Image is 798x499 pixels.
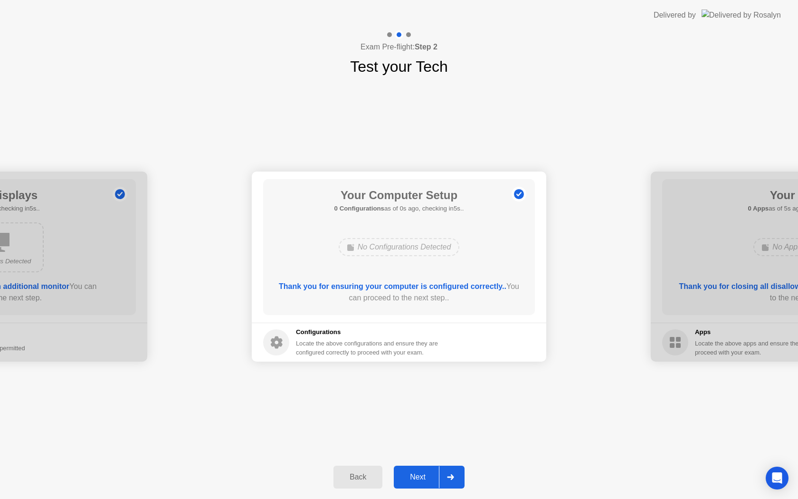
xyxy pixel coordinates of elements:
[339,238,460,256] div: No Configurations Detected
[336,473,380,481] div: Back
[296,327,440,337] h5: Configurations
[361,41,437,53] h4: Exam Pre-flight:
[334,204,464,213] h5: as of 0s ago, checking in5s..
[296,339,440,357] div: Locate the above configurations and ensure they are configured correctly to proceed with your exam.
[415,43,437,51] b: Step 2
[766,467,788,489] div: Open Intercom Messenger
[350,55,448,78] h1: Test your Tech
[654,10,696,21] div: Delivered by
[277,281,522,304] div: You can proceed to the next step..
[279,282,506,290] b: Thank you for ensuring your computer is configured correctly..
[394,466,465,489] button: Next
[334,187,464,204] h1: Your Computer Setup
[334,205,384,212] b: 0 Configurations
[702,10,781,20] img: Delivered by Rosalyn
[397,473,439,481] div: Next
[333,466,382,489] button: Back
